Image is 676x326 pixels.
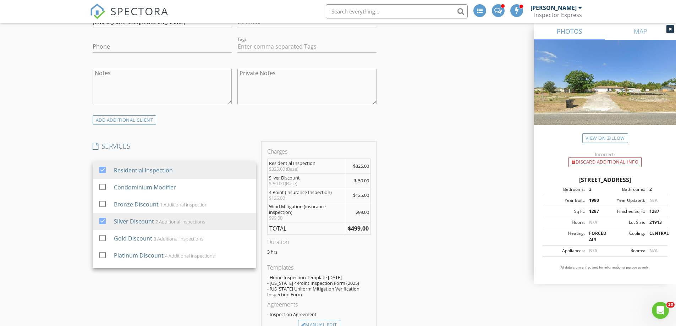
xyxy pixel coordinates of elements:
[90,10,169,24] a: SPECTORA
[585,208,605,215] div: 1287
[605,230,645,243] div: Cooling:
[545,208,585,215] div: Sq Ft:
[585,230,605,243] div: FORCED AIR
[267,286,371,297] div: - [US_STATE] Uniform Mitigation Verification Inspection Form
[645,219,665,226] div: 21913
[543,176,667,184] div: [STREET_ADDRESS]
[153,236,203,242] div: 3 Additional inspections
[267,147,371,156] div: Charges
[353,192,369,198] span: $125.00
[545,230,585,243] div: Heating:
[645,208,665,215] div: 1287
[114,183,176,192] div: Condominium Modifier
[114,200,158,209] div: Bronze Discount
[534,151,676,157] div: Incorrect?
[165,253,214,259] div: 4 Additional inspections
[582,133,628,143] a: View on Zillow
[605,23,676,40] a: MAP
[666,302,675,308] span: 10
[114,166,172,175] div: Residential Inspection
[114,217,154,226] div: Silver Discount
[589,248,597,254] span: N/A
[534,11,582,18] div: Inspector Express
[589,219,597,225] span: N/A
[267,300,371,309] div: Agreements
[269,204,345,215] div: Wind Mitigation (insurance inspection)
[269,175,345,181] div: Silver Discount
[114,234,152,243] div: Gold Discount
[160,202,207,208] div: 1 Additional inspection
[354,177,369,184] span: $-50.00
[356,209,369,215] span: $99.00
[568,157,642,167] div: Discard Additional info
[269,189,345,195] div: 4 Point (insurance Inspection)
[267,263,371,272] div: Templates
[545,197,585,204] div: Year Built:
[93,115,156,125] div: ADD ADDITIONAL client
[605,186,645,193] div: Bathrooms:
[531,4,577,11] div: [PERSON_NAME]
[326,4,468,18] input: Search everything...
[267,222,346,235] td: TOTAL
[269,195,345,201] div: $125.00
[649,197,658,203] span: N/A
[90,4,105,19] img: The Best Home Inspection Software - Spectora
[267,275,371,280] div: - Home Inspection Template [DATE]
[545,219,585,226] div: Floors:
[93,142,256,151] h4: SERVICES
[353,163,369,169] span: $325.00
[534,23,605,40] a: PHOTOS
[269,215,345,221] div: $99.00
[269,160,345,166] div: Residential Inspection
[585,186,605,193] div: 3
[543,265,667,270] p: All data is unverified and for informational purposes only.
[645,186,665,193] div: 2
[267,238,371,246] div: Duration
[267,311,371,317] div: - Inspection Agreement
[605,197,645,204] div: Year Updated:
[348,225,369,232] strong: $499.00
[110,4,169,18] span: SPECTORA
[155,219,205,225] div: 2 Additional inspections
[267,280,371,286] div: - [US_STATE] 4-Point Inspection Form (2025)
[269,166,345,172] div: $325.00 (Base)
[652,302,669,319] iframe: Intercom live chat
[534,40,676,142] img: streetview
[605,208,645,215] div: Finished Sq Ft:
[114,251,163,260] div: Platinum Discount
[605,219,645,226] div: Lot Size:
[605,248,645,254] div: Rooms:
[645,230,665,243] div: CENTRAL
[269,181,345,186] div: $-50.00 (Base)
[545,186,585,193] div: Bedrooms:
[545,248,585,254] div: Appliances:
[649,248,658,254] span: N/A
[267,249,371,255] p: 3 hrs
[585,197,605,204] div: 1980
